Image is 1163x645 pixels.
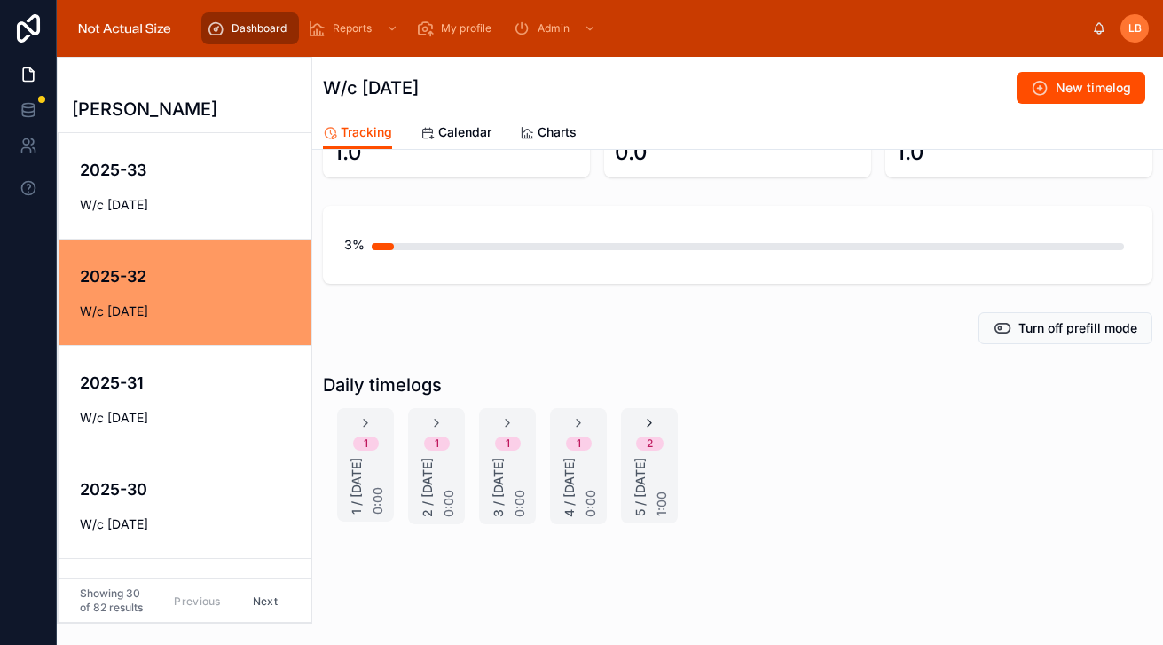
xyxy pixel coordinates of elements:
[323,75,419,100] h1: W/c [DATE]
[59,345,311,452] a: 2025-31W/c [DATE]
[80,515,314,533] span: W/c [DATE]
[193,9,1092,48] div: scrollable content
[511,458,529,517] div: 0:00
[1017,72,1145,104] button: New timelog
[240,587,290,615] button: Next
[369,458,387,515] div: 0:00
[538,123,577,141] span: Charts
[438,123,491,141] span: Calendar
[80,586,147,615] span: Showing 30 of 82 results
[72,97,217,122] h1: [PERSON_NAME]
[647,437,653,451] div: 2
[323,373,442,397] h1: Daily timelogs
[1056,79,1131,97] span: New timelog
[632,458,649,516] span: 5 / [DATE]
[896,138,924,167] div: 1.0
[1128,21,1142,35] span: LB
[582,458,600,517] div: 0:00
[80,477,314,501] h4: 2025-30
[80,371,314,395] h4: 2025-31
[520,116,577,152] a: Charts
[80,158,314,182] h4: 2025-33
[333,21,372,35] span: Reports
[364,437,368,451] div: 1
[80,303,314,320] span: W/c [DATE]
[348,458,365,515] span: 1 / [DATE]
[80,196,314,214] span: W/c [DATE]
[80,409,314,427] span: W/c [DATE]
[1018,319,1137,337] span: Turn off prefill mode
[303,12,407,44] a: Reports
[411,12,504,44] a: My profile
[440,458,458,517] div: 0:00
[334,138,362,167] div: 1.0
[538,21,570,35] span: Admin
[435,437,439,451] div: 1
[71,14,178,43] img: App logo
[653,458,671,516] div: 1:00
[507,12,605,44] a: Admin
[420,116,491,152] a: Calendar
[59,452,311,558] a: 2025-30W/c [DATE]
[978,312,1152,344] button: Turn off prefill mode
[201,12,299,44] a: Dashboard
[615,138,648,167] div: 0.0
[577,437,581,451] div: 1
[506,437,510,451] div: 1
[419,458,436,517] span: 2 / [DATE]
[441,21,491,35] span: My profile
[341,123,392,141] span: Tracking
[490,458,507,517] span: 3 / [DATE]
[59,239,311,345] a: 2025-32W/c [DATE]
[80,264,314,288] h4: 2025-32
[323,116,392,150] a: Tracking
[344,227,365,263] div: 3%
[561,458,578,517] span: 4 / [DATE]
[59,133,311,239] a: 2025-33W/c [DATE]
[232,21,287,35] span: Dashboard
